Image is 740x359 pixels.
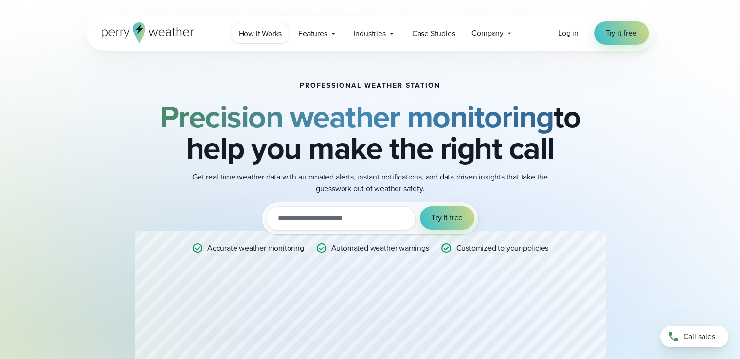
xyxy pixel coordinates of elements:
button: Try it free [420,206,474,230]
span: Try it free [606,27,637,39]
strong: Precision weather monitoring [160,94,554,140]
span: Case Studies [412,28,455,39]
h2: to help you make the right call [135,101,606,163]
span: Company [471,27,504,39]
a: How it Works [231,23,290,43]
p: Customized to your policies [456,242,548,254]
p: Accurate weather monitoring [207,242,304,254]
a: Log in [558,27,578,39]
span: Features [298,28,327,39]
h1: Professional Weather Station [300,82,440,90]
p: Automated weather warnings [331,242,429,254]
span: Call sales [683,331,715,342]
a: Try it free [594,21,649,45]
span: Log in [558,27,578,38]
span: Try it free [432,212,463,224]
p: Get real-time weather data with automated alerts, instant notifications, and data-driven insights... [176,171,565,195]
span: How it Works [239,28,282,39]
a: Call sales [660,326,728,347]
a: Case Studies [404,23,464,43]
span: Industries [354,28,386,39]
